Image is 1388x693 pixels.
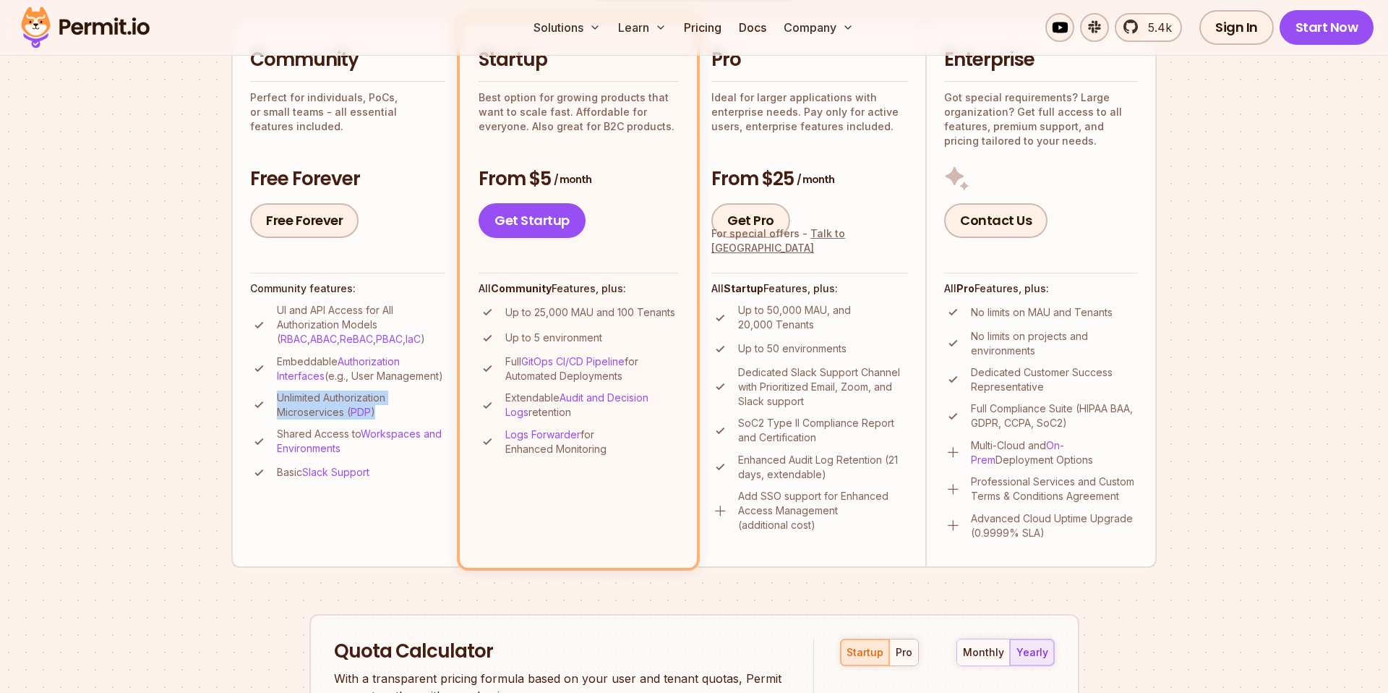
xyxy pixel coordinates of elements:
a: Get Startup [479,203,586,238]
p: Extendable retention [505,391,678,420]
a: 5.4k [1115,13,1182,42]
p: SoC2 Type II Compliance Report and Certification [738,416,908,445]
div: monthly [963,645,1004,660]
h2: Quota Calculator [334,639,788,665]
p: Unlimited Authorization Microservices ( ) [277,391,445,420]
a: Audit and Decision Logs [505,391,648,418]
h2: Pro [711,47,908,73]
button: Company [778,13,860,42]
img: Permit logo [14,3,156,52]
span: / month [554,172,591,187]
h4: All Features, plus: [711,281,908,296]
a: Contact Us [944,203,1048,238]
a: ReBAC [340,333,373,345]
h4: All Features, plus: [479,281,678,296]
h3: From $5 [479,166,678,192]
a: ABAC [310,333,337,345]
p: No limits on projects and environments [971,329,1138,358]
p: Up to 50 environments [738,341,847,356]
button: Learn [612,13,672,42]
a: Docs [733,13,772,42]
p: Got special requirements? Large organization? Get full access to all features, premium support, a... [944,90,1138,148]
h3: From $25 [711,166,908,192]
a: Sign In [1199,10,1274,45]
strong: Pro [956,282,974,294]
p: Dedicated Customer Success Representative [971,365,1138,394]
div: pro [896,645,912,660]
h4: Community features: [250,281,445,296]
a: Get Pro [711,203,790,238]
p: Up to 25,000 MAU and 100 Tenants [505,305,675,320]
p: Dedicated Slack Support Channel with Prioritized Email, Zoom, and Slack support [738,365,908,409]
p: UI and API Access for All Authorization Models ( , , , , ) [277,303,445,346]
p: Ideal for larger applications with enterprise needs. Pay only for active users, enterprise featur... [711,90,908,134]
a: Pricing [678,13,727,42]
p: for Enhanced Monitoring [505,428,678,456]
h4: All Features, plus: [944,281,1138,296]
h2: Community [250,47,445,73]
p: Advanced Cloud Uptime Upgrade (0.9999% SLA) [971,511,1138,540]
p: Full for Automated Deployments [505,354,678,383]
p: Shared Access to [277,427,445,456]
p: Perfect for individuals, PoCs, or small teams - all essential features included. [250,90,445,134]
p: Up to 5 environment [505,331,602,345]
a: GitOps CI/CD Pipeline [521,355,625,367]
p: Enhanced Audit Log Retention (21 days, extendable) [738,453,908,482]
div: For special offers - [711,226,908,255]
h2: Startup [479,47,678,73]
a: On-Prem [971,439,1064,466]
p: No limits on MAU and Tenants [971,305,1113,320]
p: Embeddable (e.g., User Management) [277,354,445,383]
button: Solutions [528,13,607,42]
p: Full Compliance Suite (HIPAA BAA, GDPR, CCPA, SoC2) [971,401,1138,430]
strong: Community [491,282,552,294]
p: Professional Services and Custom Terms & Conditions Agreement [971,475,1138,503]
h3: Free Forever [250,166,445,192]
a: Logs Forwarder [505,428,581,441]
span: / month [797,172,834,187]
strong: Startup [724,282,763,294]
a: Authorization Interfaces [277,355,400,382]
a: IaC [406,333,421,345]
a: Start Now [1280,10,1374,45]
p: Add SSO support for Enhanced Access Management (additional cost) [738,489,908,532]
p: Up to 50,000 MAU, and 20,000 Tenants [738,303,908,332]
a: RBAC [280,333,307,345]
a: PDP [351,406,371,418]
a: Free Forever [250,203,359,238]
p: Multi-Cloud and Deployment Options [971,438,1138,467]
a: PBAC [376,333,403,345]
p: Basic [277,465,369,480]
a: Slack Support [302,466,369,478]
span: 5.4k [1139,19,1172,36]
h2: Enterprise [944,47,1138,73]
p: Best option for growing products that want to scale fast. Affordable for everyone. Also great for... [479,90,678,134]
